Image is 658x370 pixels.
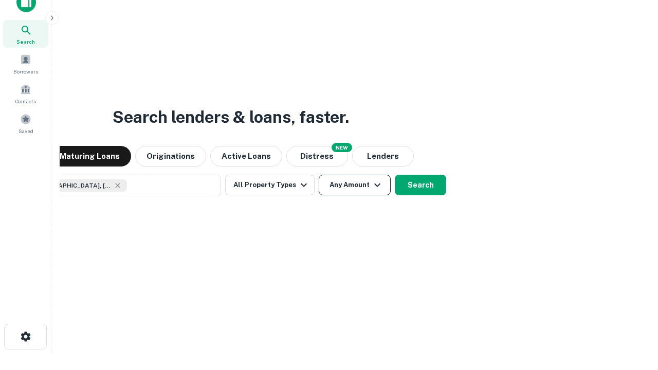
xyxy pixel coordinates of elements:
span: [GEOGRAPHIC_DATA], [GEOGRAPHIC_DATA], [GEOGRAPHIC_DATA] [34,181,112,190]
button: Search distressed loans with lien and other non-mortgage details. [286,146,348,166]
a: Borrowers [3,50,48,78]
a: Contacts [3,80,48,107]
span: Saved [19,127,33,135]
button: Maturing Loans [48,146,131,166]
button: All Property Types [225,175,315,195]
button: Lenders [352,146,414,166]
button: Originations [135,146,206,166]
iframe: Chat Widget [607,288,658,337]
button: Search [395,175,446,195]
button: [GEOGRAPHIC_DATA], [GEOGRAPHIC_DATA], [GEOGRAPHIC_DATA] [15,175,221,196]
div: NEW [332,143,352,152]
h3: Search lenders & loans, faster. [113,105,349,129]
button: Any Amount [319,175,391,195]
button: Active Loans [210,146,282,166]
span: Borrowers [13,67,38,76]
span: Contacts [15,97,36,105]
a: Saved [3,109,48,137]
span: Search [16,38,35,46]
a: Search [3,20,48,48]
